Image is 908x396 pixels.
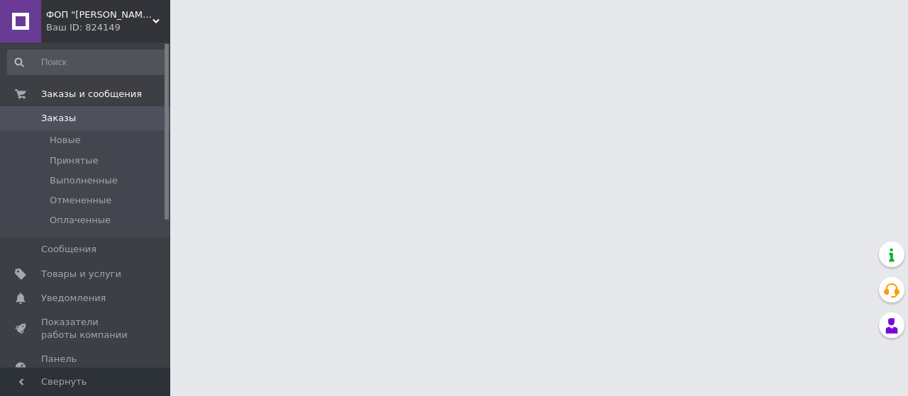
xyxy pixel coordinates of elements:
span: Принятые [50,154,99,167]
span: Оплаченные [50,214,111,227]
div: Ваш ID: 824149 [46,21,170,34]
span: Показатели работы компании [41,316,131,341]
span: Выполненные [50,174,118,187]
span: Новые [50,134,81,147]
span: Сообщения [41,243,96,256]
span: Заказы и сообщения [41,88,142,101]
input: Поиск [7,50,167,75]
span: Уведомления [41,292,106,305]
span: Отмененные [50,194,111,207]
span: ФОП "Стегачев Н. А." [46,9,153,21]
span: Заказы [41,112,76,125]
span: Панель управления [41,353,131,378]
span: Товары и услуги [41,268,121,281]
